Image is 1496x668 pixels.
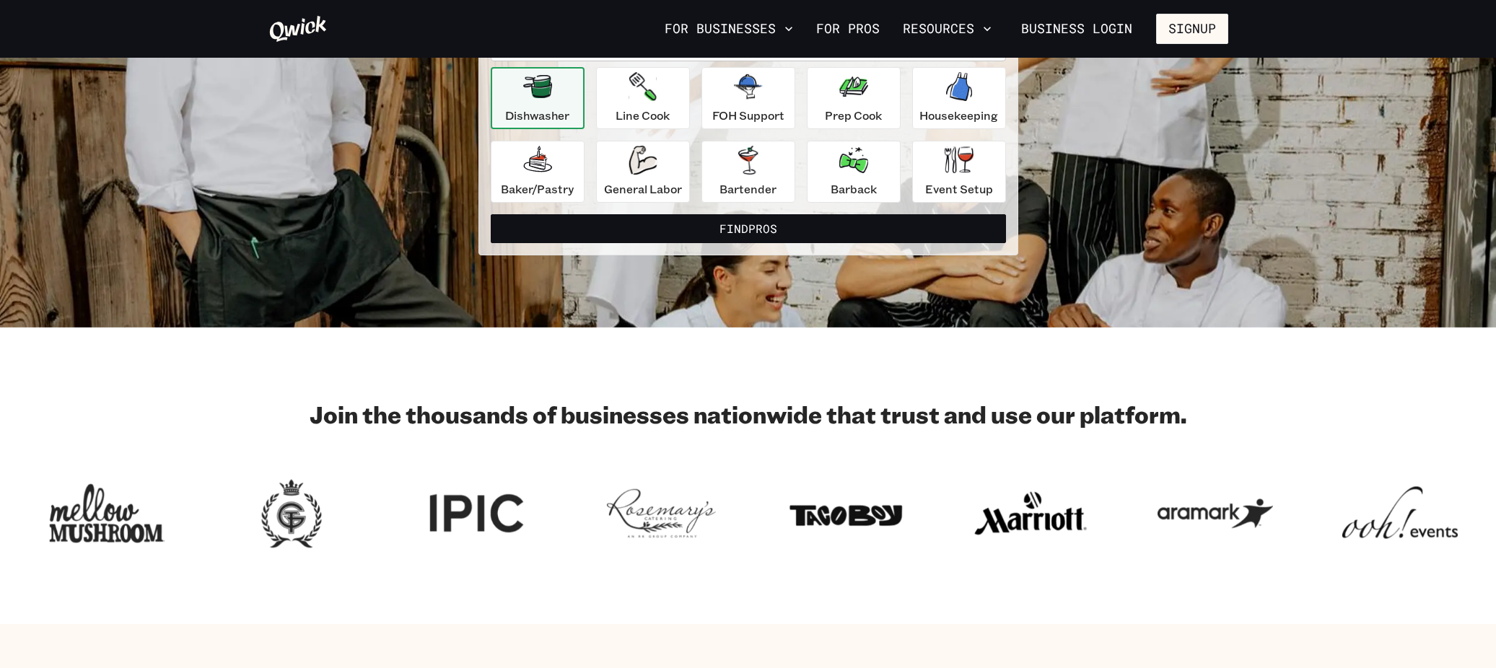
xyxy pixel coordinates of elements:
h2: Join the thousands of businesses nationwide that trust and use our platform. [268,400,1228,429]
button: Barback [807,141,901,203]
button: Signup [1156,14,1228,44]
p: Housekeeping [919,107,998,124]
button: For Businesses [659,17,799,41]
button: Housekeeping [912,67,1006,129]
p: Dishwasher [505,107,569,124]
button: Prep Cook [807,67,901,129]
p: Bartender [719,180,777,198]
button: General Labor [596,141,690,203]
button: Line Cook [596,67,690,129]
p: Event Setup [925,180,993,198]
img: Logo for IPIC [419,475,534,553]
a: For Pros [810,17,885,41]
p: Baker/Pastry [501,180,574,198]
img: Logo for Rosemary's Catering [603,475,719,553]
p: Barback [831,180,877,198]
img: Logo for Taco Boy [788,475,904,553]
button: Event Setup [912,141,1006,203]
button: Dishwasher [491,67,585,129]
p: Line Cook [616,107,670,124]
button: Bartender [701,141,795,203]
img: Logo for Georgian Terrace [234,475,349,553]
p: General Labor [604,180,682,198]
a: Business Login [1009,14,1145,44]
img: Logo for Mellow Mushroom [49,475,165,553]
button: Baker/Pastry [491,141,585,203]
p: Prep Cook [825,107,882,124]
button: Resources [897,17,997,41]
button: FOH Support [701,67,795,129]
img: Logo for Aramark [1158,475,1273,553]
img: Logo for Marriott [973,475,1088,553]
button: FindPros [491,214,1006,243]
img: Logo for ooh events [1342,475,1458,553]
p: FOH Support [712,107,784,124]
